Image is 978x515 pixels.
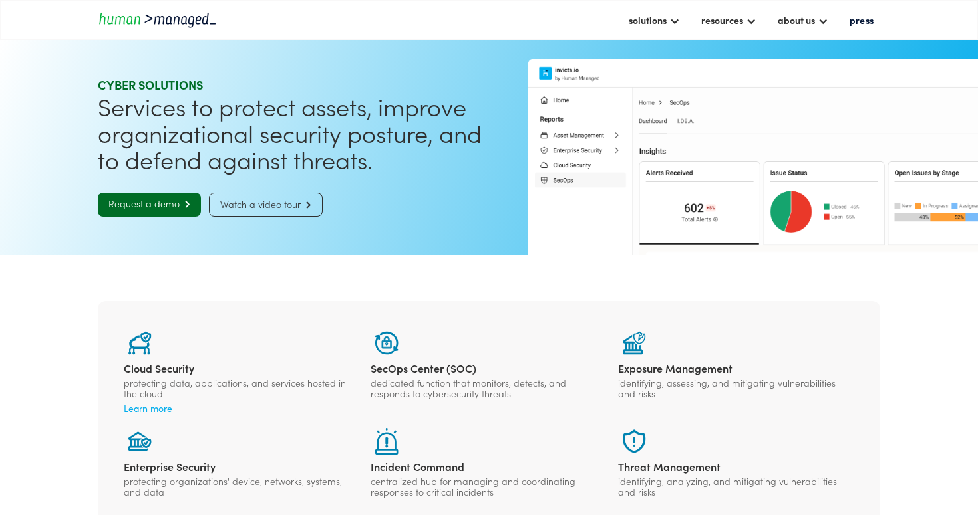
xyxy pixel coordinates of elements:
[301,201,311,209] span: 
[701,12,743,28] div: resources
[124,476,361,497] div: protecting organizations' device, networks, systems, and data
[371,361,607,375] div: SecOps Center (SOC)
[778,12,815,28] div: about us
[209,193,323,217] a: Watch a video tour
[98,77,484,93] div: Cyber SOLUTIONS
[124,377,361,399] div: protecting data, applications, and services hosted in the cloud
[124,401,361,415] a: Learn more
[629,12,667,28] div: solutions
[618,377,855,399] div: identifying, assessing, and mitigating vulnerabilities and risks
[371,377,607,399] div: dedicated function that monitors, detects, and responds to cybersecurity threats
[618,460,855,473] div: Threat Management
[618,361,855,375] div: Exposure Management
[124,460,361,473] div: Enterprise Security
[124,361,361,375] div: Cloud Security
[98,93,484,173] h1: Services to protect assets, improve organizational security posture, and to defend against threats.
[843,9,880,31] a: press
[618,476,855,497] div: identifying, analyzing, and mitigating vulnerabilities and risks
[98,193,201,217] a: Request a demo
[371,460,607,473] div: Incident Command
[180,200,190,209] span: 
[371,476,607,497] div: centralized hub for managing and coordinating responses to critical incidents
